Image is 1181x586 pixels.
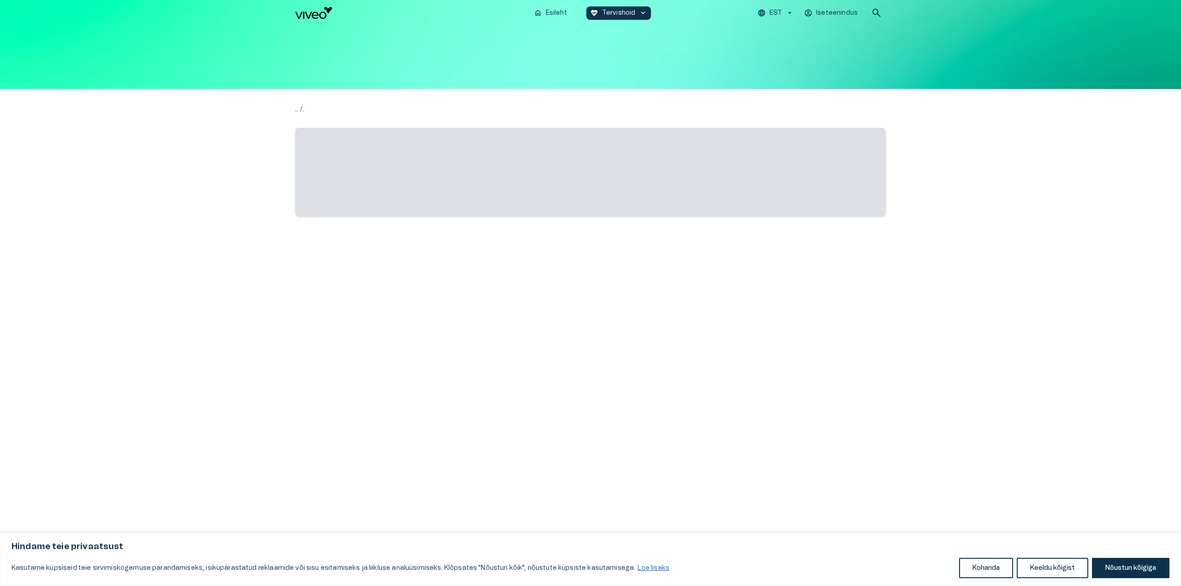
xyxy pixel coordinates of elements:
[534,9,542,17] span: home
[295,7,526,19] a: Navigate to homepage
[295,104,886,115] p: .. / .
[12,541,1169,552] p: Hindame teie privaatsust
[602,8,636,18] p: Tervishoid
[959,558,1013,578] button: Kohanda
[295,7,332,19] img: Viveo logo
[590,9,598,17] span: ecg_heart
[769,8,782,18] p: EST
[756,6,795,20] button: EST
[867,4,886,22] button: open search modal
[637,564,670,572] a: Loe lisaks
[295,128,886,216] span: ‌
[1092,558,1169,578] button: Nõustun kõigiga
[1017,558,1088,578] button: Keeldu kõigist
[12,562,670,574] p: Kasutame küpsiseid teie sirvimiskogemuse parandamiseks, isikupärastatud reklaamide või sisu esita...
[586,6,651,20] button: ecg_heartTervishoidkeyboard_arrow_down
[871,7,882,18] span: search
[803,6,860,20] button: Iseteenindus
[816,8,858,18] p: Iseteenindus
[639,9,647,17] span: keyboard_arrow_down
[530,6,572,20] button: homeEsileht
[546,8,567,18] p: Esileht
